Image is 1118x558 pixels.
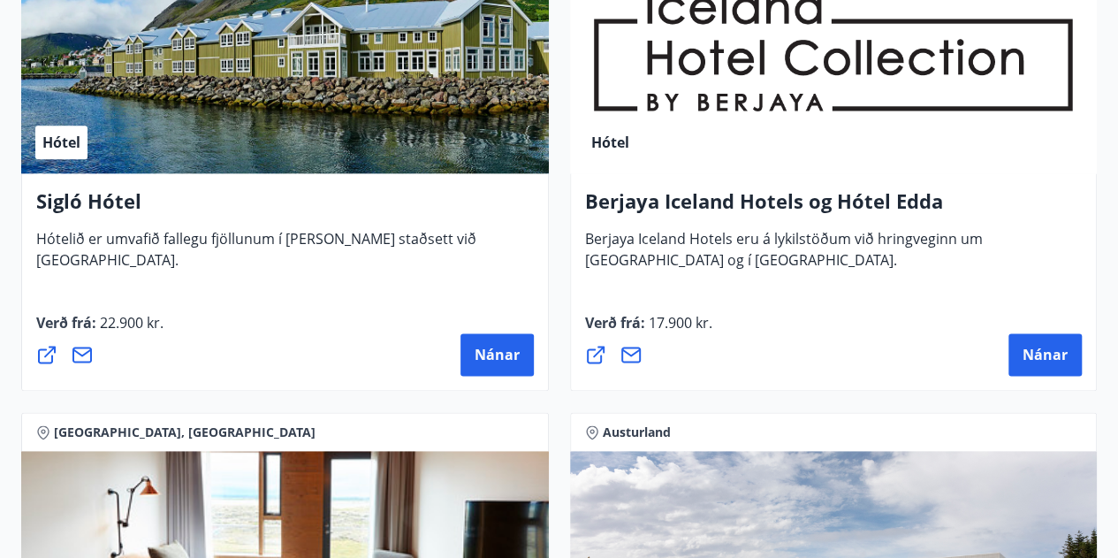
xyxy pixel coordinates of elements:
span: Hótelið er umvafið fallegu fjöllunum í [PERSON_NAME] staðsett við [GEOGRAPHIC_DATA]. [36,229,476,284]
span: 22.900 kr. [96,313,164,333]
span: Nánar [475,345,520,364]
h4: Berjaya Iceland Hotels og Hótel Edda [585,187,1083,228]
span: Nánar [1023,345,1068,364]
span: Hótel [591,133,629,152]
span: [GEOGRAPHIC_DATA], [GEOGRAPHIC_DATA] [54,424,316,441]
span: Verð frá : [36,313,164,347]
button: Nánar [1008,333,1082,376]
span: 17.900 kr. [645,313,712,333]
span: Verð frá : [585,313,712,347]
h4: Sigló Hótel [36,187,534,228]
span: Austurland [603,424,671,441]
button: Nánar [460,333,534,376]
span: Berjaya Iceland Hotels eru á lykilstöðum við hringveginn um [GEOGRAPHIC_DATA] og í [GEOGRAPHIC_DA... [585,229,983,284]
span: Hótel [42,133,80,152]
